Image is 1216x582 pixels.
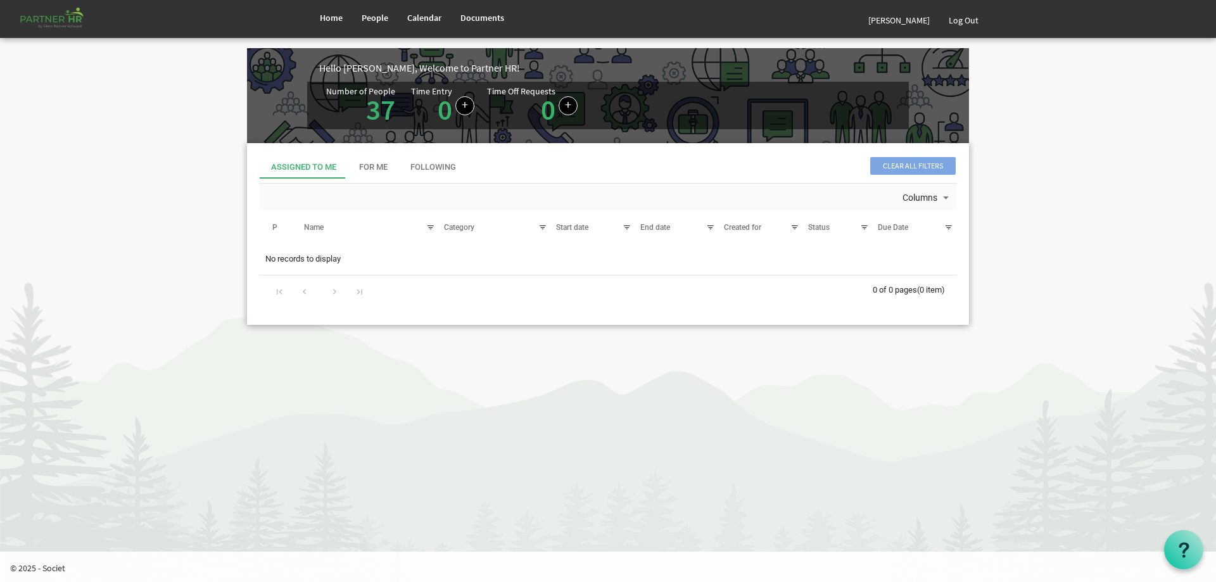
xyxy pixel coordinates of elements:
[366,92,395,127] a: 37
[870,157,956,175] span: Clear all filters
[808,223,830,232] span: Status
[260,156,956,179] div: tab-header
[359,161,388,174] div: For Me
[640,223,670,232] span: End date
[939,3,988,38] a: Log Out
[410,161,456,174] div: Following
[351,282,368,300] div: Go to last page
[260,247,956,271] td: No records to display
[362,12,388,23] span: People
[444,223,474,232] span: Category
[320,12,343,23] span: Home
[326,87,395,96] div: Number of People
[455,96,474,115] a: Log hours
[859,3,939,38] a: [PERSON_NAME]
[296,282,313,300] div: Go to previous page
[272,223,277,232] span: P
[878,223,908,232] span: Due Date
[901,190,939,206] span: Columns
[319,61,969,75] div: Hello [PERSON_NAME], Welcome to Partner HR!
[900,190,954,206] button: Columns
[271,161,336,174] div: Assigned To Me
[487,87,555,96] div: Time Off Requests
[917,285,945,294] span: (0 item)
[304,223,324,232] span: Name
[900,184,954,210] div: Columns
[724,223,761,232] span: Created for
[541,92,555,127] a: 0
[438,92,452,127] a: 0
[326,282,343,300] div: Go to next page
[411,87,452,96] div: Time Entry
[407,12,441,23] span: Calendar
[873,285,917,294] span: 0 of 0 pages
[873,275,956,302] div: 0 of 0 pages (0 item)
[411,87,487,124] div: Number of time entries
[271,282,288,300] div: Go to first page
[556,223,588,232] span: Start date
[559,96,578,115] a: Create a new time off request
[487,87,590,124] div: Number of pending time-off requests
[460,12,504,23] span: Documents
[326,87,411,124] div: Total number of active people in Partner HR
[10,562,1216,574] p: © 2025 - Societ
